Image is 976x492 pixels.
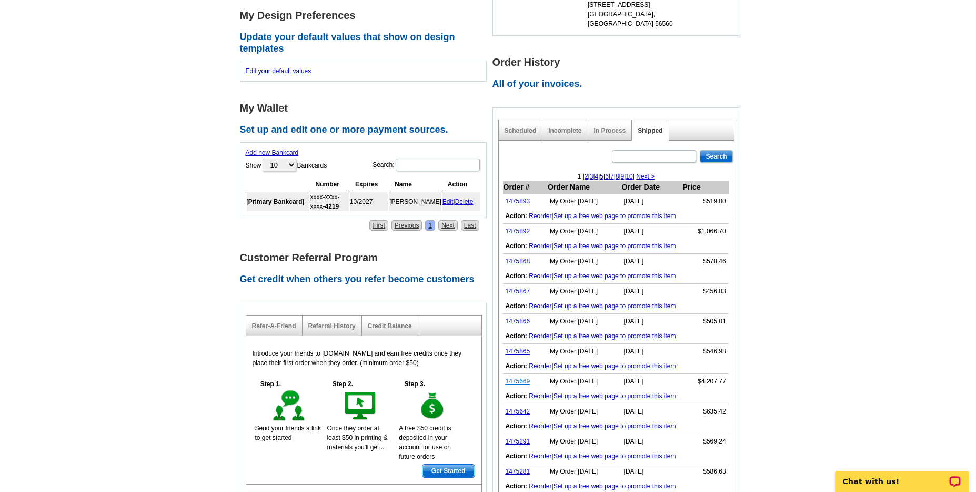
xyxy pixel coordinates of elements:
[503,419,729,434] td: |
[682,284,728,299] td: $456.03
[554,483,676,490] a: Set up a free web page to promote this item
[547,344,621,359] td: My Order [DATE]
[422,464,475,478] a: Get Started
[255,425,321,441] span: Send your friends a link to get started
[529,452,551,460] a: Reorder
[682,404,728,419] td: $635.42
[350,192,388,211] td: 10/2027
[506,332,527,340] b: Action:
[585,173,588,180] a: 2
[621,404,682,419] td: [DATE]
[682,181,728,194] th: Price
[461,220,479,231] a: Last
[600,173,603,180] a: 5
[246,67,311,75] a: Edit your default values
[246,158,327,173] label: Show Bankcards
[595,173,599,180] a: 4
[373,158,480,172] label: Search:
[506,318,530,325] a: 1475866
[246,149,299,156] a: Add new Bankcard
[638,127,662,134] a: Shipped
[399,425,451,460] span: A free $50 credit is deposited in your account for use on future orders
[547,194,621,209] td: My Order [DATE]
[547,314,621,329] td: My Order [DATE]
[442,198,454,205] a: Edit
[506,378,530,385] a: 1475669
[506,422,527,430] b: Action:
[492,57,745,68] h1: Order History
[455,198,474,205] a: Delete
[506,302,527,310] b: Action:
[391,220,422,231] a: Previous
[529,272,551,280] a: Reorder
[442,178,480,191] th: Action
[594,127,626,134] a: In Process
[506,438,530,445] a: 1475291
[682,434,728,449] td: $569.24
[554,422,676,430] a: Set up a free web page to promote this item
[547,254,621,269] td: My Order [DATE]
[621,464,682,479] td: [DATE]
[499,172,734,181] div: 1 | | | | | | | | | |
[492,78,745,90] h2: All of your invoices.
[506,408,530,415] a: 1475642
[636,173,655,180] a: Next >
[350,178,388,191] th: Expires
[554,302,676,310] a: Set up a free web page to promote this item
[506,348,530,355] a: 1475865
[529,302,551,310] a: Reorder
[529,392,551,400] a: Reorder
[547,404,621,419] td: My Order [DATE]
[682,224,728,239] td: $1,066.70
[554,212,676,220] a: Set up a free web page to promote this item
[503,389,729,404] td: |
[682,314,728,329] td: $505.01
[503,209,729,224] td: |
[529,242,551,250] a: Reorder
[308,322,356,330] a: Referral History
[310,178,349,191] th: Number
[621,344,682,359] td: [DATE]
[252,322,296,330] a: Refer-A-Friend
[547,374,621,389] td: My Order [DATE]
[529,422,551,430] a: Reorder
[327,425,387,451] span: Once they order at least $50 in printing & materials you'll get...
[547,434,621,449] td: My Order [DATE]
[422,465,475,477] span: Get Started
[506,212,527,220] b: Action:
[255,379,287,389] h5: Step 1.
[240,103,492,114] h1: My Wallet
[621,173,625,180] a: 9
[554,362,676,370] a: Set up a free web page to promote this item
[399,379,430,389] h5: Step 3.
[554,392,676,400] a: Set up a free web page to promote this item
[503,239,729,254] td: |
[605,173,609,180] a: 6
[503,269,729,284] td: |
[425,220,435,231] a: 1
[396,159,480,171] input: Search:
[616,173,619,180] a: 8
[389,178,441,191] th: Name
[621,374,682,389] td: [DATE]
[438,220,458,231] a: Next
[547,224,621,239] td: My Order [DATE]
[621,254,682,269] td: [DATE]
[310,192,349,211] td: xxxx-xxxx-xxxx-
[529,483,551,490] a: Reorder
[626,173,632,180] a: 10
[554,272,676,280] a: Set up a free web page to promote this item
[506,452,527,460] b: Action:
[682,344,728,359] td: $546.98
[389,192,441,211] td: [PERSON_NAME]
[548,127,581,134] a: Incomplete
[506,272,527,280] b: Action:
[621,314,682,329] td: [DATE]
[621,284,682,299] td: [DATE]
[529,332,551,340] a: Reorder
[506,392,527,400] b: Action:
[240,274,492,286] h2: Get credit when others you refer become customers
[547,284,621,299] td: My Order [DATE]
